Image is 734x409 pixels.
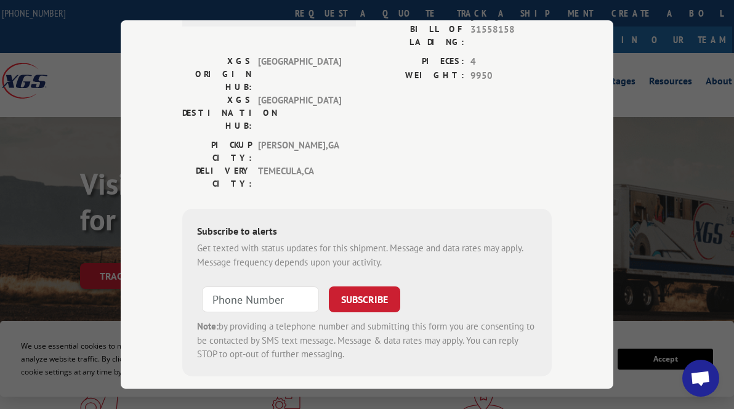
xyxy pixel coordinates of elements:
span: [GEOGRAPHIC_DATA] [258,55,341,94]
label: WEIGHT: [367,69,464,83]
strong: Note: [197,320,219,332]
span: [GEOGRAPHIC_DATA] [258,94,341,132]
label: PICKUP CITY: [182,139,252,164]
div: Subscribe to alerts [197,224,537,241]
label: BILL OF LADING: [367,23,464,49]
span: TEMECULA , CA [258,164,341,190]
label: XGS DESTINATION HUB: [182,94,252,132]
span: 9950 [470,69,552,83]
div: by providing a telephone number and submitting this form you are consenting to be contacted by SM... [197,320,537,362]
label: PIECES: [367,55,464,69]
button: SUBSCRIBE [329,286,400,312]
label: XGS ORIGIN HUB: [182,55,252,94]
div: Open chat [682,360,719,397]
span: 4 [470,55,552,69]
label: DELIVERY CITY: [182,164,252,190]
div: Get texted with status updates for this shipment. Message and data rates may apply. Message frequ... [197,241,537,269]
span: 31558158 [470,23,552,49]
input: Phone Number [202,286,319,312]
span: [PERSON_NAME] , GA [258,139,341,164]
